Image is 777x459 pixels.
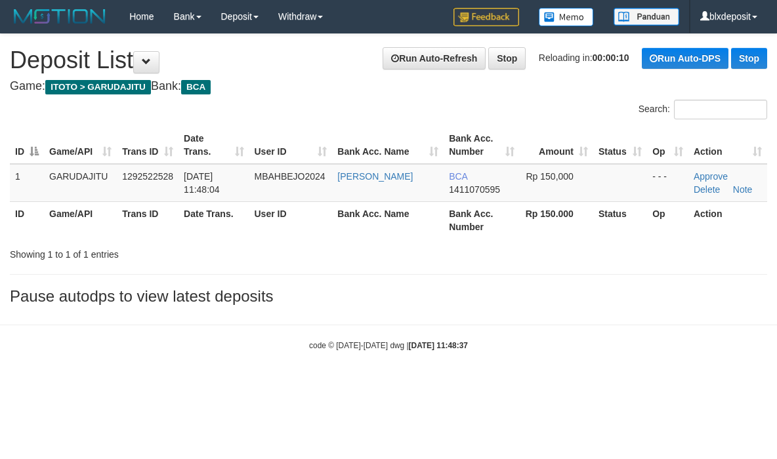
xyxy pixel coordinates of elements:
small: code © [DATE]-[DATE] dwg | [309,341,468,350]
th: Amount: activate to sort column ascending [520,127,593,164]
th: Status [593,201,647,239]
th: Bank Acc. Name [332,201,444,239]
span: [DATE] 11:48:04 [184,171,220,195]
th: ID [10,201,44,239]
a: Stop [488,47,526,70]
td: - - - [647,164,688,202]
th: Game/API [44,201,117,239]
span: MBAHBEJO2024 [255,171,325,182]
td: 1 [10,164,44,202]
th: Rp 150.000 [520,201,593,239]
th: Op [647,201,688,239]
a: Approve [694,171,728,182]
th: Op: activate to sort column ascending [647,127,688,164]
td: GARUDAJITU [44,164,117,202]
th: Action [688,201,767,239]
h1: Deposit List [10,47,767,73]
a: Run Auto-Refresh [383,47,486,70]
img: Button%20Memo.svg [539,8,594,26]
a: Note [733,184,753,195]
th: Status: activate to sort column ascending [593,127,647,164]
strong: [DATE] 11:48:37 [409,341,468,350]
th: Action: activate to sort column ascending [688,127,767,164]
th: Date Trans. [178,201,249,239]
span: Reloading in: [539,52,629,63]
th: Game/API: activate to sort column ascending [44,127,117,164]
span: ITOTO > GARUDAJITU [45,80,151,94]
h3: Pause autodps to view latest deposits [10,288,767,305]
th: Trans ID: activate to sort column ascending [117,127,178,164]
label: Search: [639,100,767,119]
h4: Game: Bank: [10,80,767,93]
span: Rp 150,000 [526,171,574,182]
th: Date Trans.: activate to sort column ascending [178,127,249,164]
th: User ID: activate to sort column ascending [249,127,333,164]
span: BCA [181,80,211,94]
th: ID: activate to sort column descending [10,127,44,164]
span: BCA [449,171,467,182]
img: MOTION_logo.png [10,7,110,26]
div: Showing 1 to 1 of 1 entries [10,243,314,261]
img: Feedback.jpg [453,8,519,26]
img: panduan.png [614,8,679,26]
a: Stop [731,48,767,69]
a: Run Auto-DPS [642,48,728,69]
span: Copy 1411070595 to clipboard [449,184,500,195]
th: Bank Acc. Name: activate to sort column ascending [332,127,444,164]
strong: 00:00:10 [593,52,629,63]
a: [PERSON_NAME] [337,171,413,182]
input: Search: [674,100,767,119]
th: Bank Acc. Number [444,201,519,239]
th: Trans ID [117,201,178,239]
a: Delete [694,184,720,195]
span: 1292522528 [122,171,173,182]
th: Bank Acc. Number: activate to sort column ascending [444,127,519,164]
th: User ID [249,201,333,239]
